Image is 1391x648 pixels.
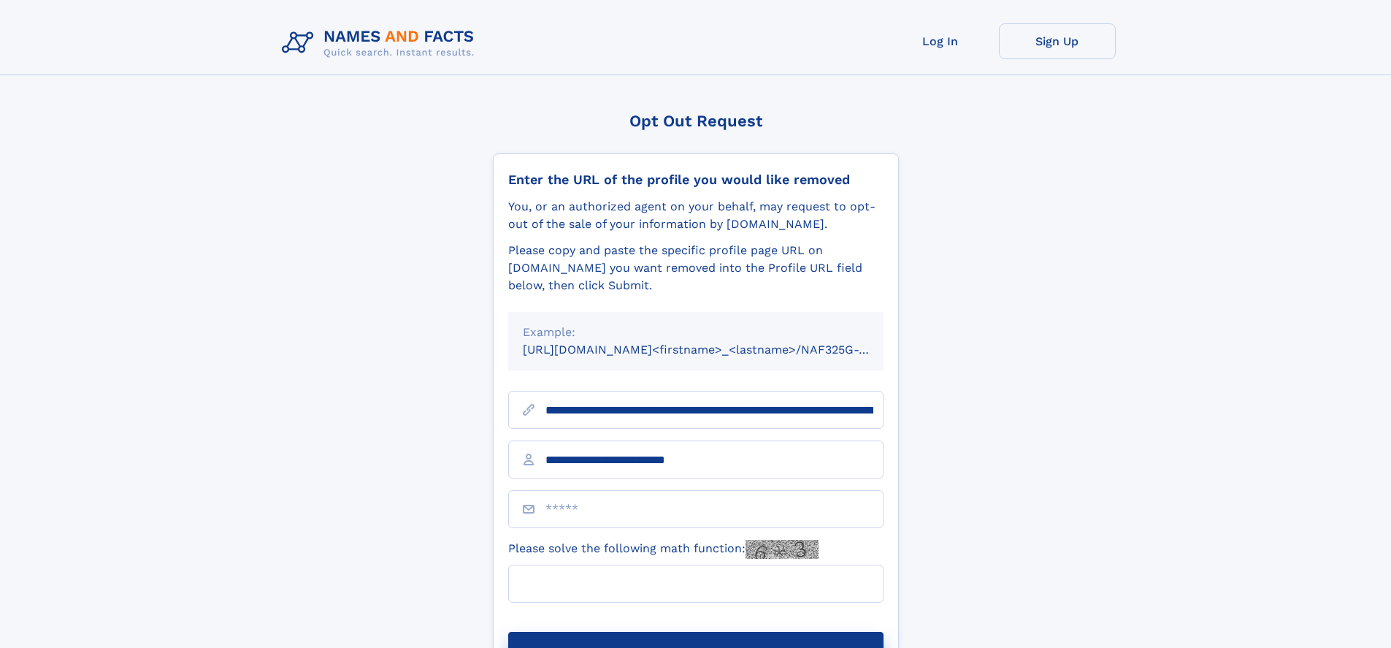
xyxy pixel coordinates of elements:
[523,324,869,341] div: Example:
[508,198,884,233] div: You, or an authorized agent on your behalf, may request to opt-out of the sale of your informatio...
[493,112,899,130] div: Opt Out Request
[508,242,884,294] div: Please copy and paste the specific profile page URL on [DOMAIN_NAME] you want removed into the Pr...
[999,23,1116,59] a: Sign Up
[882,23,999,59] a: Log In
[508,540,819,559] label: Please solve the following math function:
[523,343,911,357] small: [URL][DOMAIN_NAME]<firstname>_<lastname>/NAF325G-xxxxxxxx
[508,172,884,188] div: Enter the URL of the profile you would like removed
[276,23,486,63] img: Logo Names and Facts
